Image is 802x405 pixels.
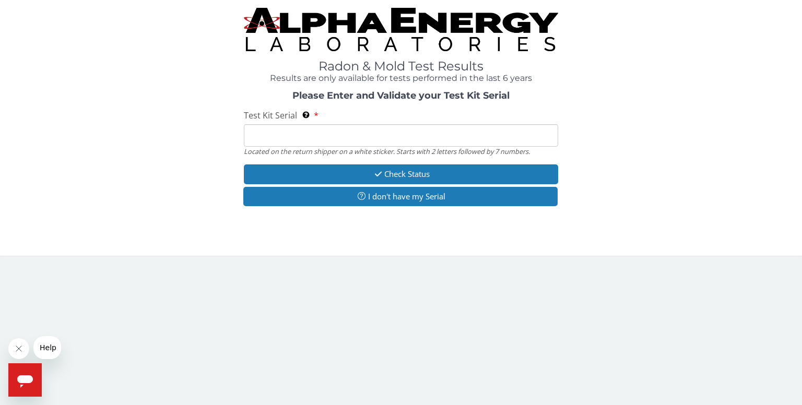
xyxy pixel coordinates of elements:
[244,110,297,121] span: Test Kit Serial
[244,59,558,73] h1: Radon & Mold Test Results
[8,363,42,397] iframe: Button to launch messaging window
[33,336,61,359] iframe: Message from company
[292,90,510,101] strong: Please Enter and Validate your Test Kit Serial
[244,147,558,156] div: Located on the return shipper on a white sticker. Starts with 2 letters followed by 7 numbers.
[244,8,558,51] img: TightCrop.jpg
[8,338,29,359] iframe: Close message
[244,74,558,83] h4: Results are only available for tests performed in the last 6 years
[243,187,558,206] button: I don't have my Serial
[244,164,558,184] button: Check Status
